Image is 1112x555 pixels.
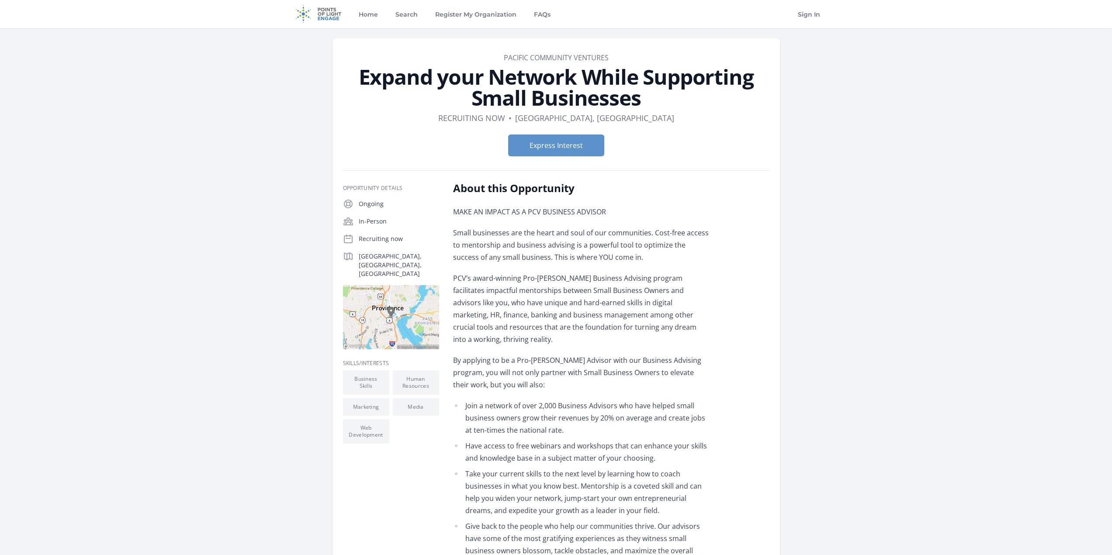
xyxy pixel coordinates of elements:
[453,354,709,391] p: By applying to be a Pro-[PERSON_NAME] Advisor with our Business Advising program, you will not on...
[453,272,709,345] p: PCV’s award-winning Pro-[PERSON_NAME] Business Advising program facilitates impactful mentorships...
[359,217,439,226] p: In-Person
[508,134,604,156] button: Express Interest
[453,400,709,436] li: Join a network of over 2,000 Business Advisors who have helped small business owners grow their r...
[453,468,709,517] li: Take your current skills to the next level by learning how to coach businesses in what you know b...
[343,360,439,367] h3: Skills/Interests
[343,398,389,416] li: Marketing
[438,112,505,124] dd: Recruiting now
[359,252,439,278] p: [GEOGRAPHIC_DATA], [GEOGRAPHIC_DATA], [GEOGRAPHIC_DATA]
[359,200,439,208] p: Ongoing
[359,234,439,243] p: Recruiting now
[504,53,609,62] a: Pacific Community Ventures
[343,419,389,444] li: Web Development
[393,370,439,395] li: Human Resources
[343,185,439,192] h3: Opportunity Details
[453,227,709,263] p: Small businesses are the heart and soul of our communities. Cost-free access to mentorship and bu...
[453,440,709,464] li: Have access to free webinars and workshops that can enhance your skills and knowledge base in a s...
[343,66,769,108] h1: Expand your Network While Supporting Small Businesses
[393,398,439,416] li: Media
[509,112,512,124] div: •
[343,370,389,395] li: Business Skills
[343,285,439,349] img: Map
[453,181,709,195] h2: About this Opportunity
[515,112,674,124] dd: [GEOGRAPHIC_DATA], [GEOGRAPHIC_DATA]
